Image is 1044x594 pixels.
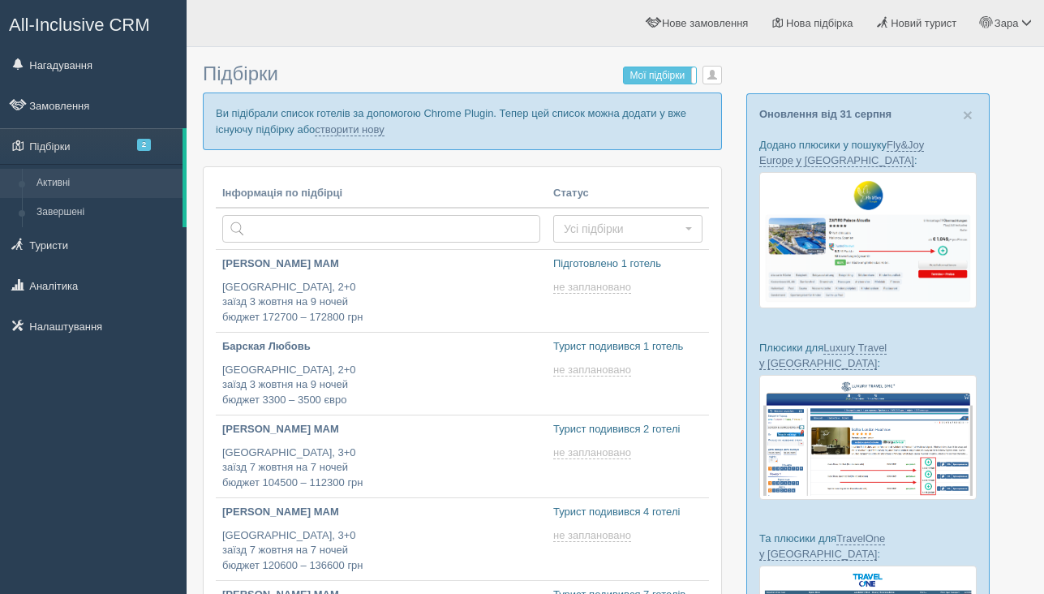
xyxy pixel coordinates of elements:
[315,123,384,136] a: створити нову
[759,375,977,500] img: luxury-travel-%D0%BF%D0%BE%D0%B4%D0%B1%D0%BE%D1%80%D0%BA%D0%B0-%D1%81%D1%80%D0%BC-%D0%B4%D0%BB%D1...
[553,422,702,437] p: Турист подивився 2 готелі
[222,528,540,574] p: [GEOGRAPHIC_DATA], 3+0 заїзд 7 жовтня на 7 ночей бюджет 120600 – 136600 грн
[553,215,702,243] button: Усі підбірки
[662,17,748,29] span: Нове замовлення
[137,139,151,151] span: 2
[891,17,956,29] span: Новий турист
[553,446,634,459] a: не заплановано
[222,280,540,325] p: [GEOGRAPHIC_DATA], 2+0 заїзд 3 жовтня на 9 ночей бюджет 172700 – 172800 грн
[29,198,183,227] a: Завершені
[759,531,977,562] p: Та плюсики для :
[553,529,634,542] a: не заплановано
[216,333,547,415] a: Барская Любовь [GEOGRAPHIC_DATA], 2+0заїзд 3 жовтня на 9 ночейбюджет 3300 – 3500 євро
[759,137,977,168] p: Додано плюсики у пошуку :
[222,363,540,408] p: [GEOGRAPHIC_DATA], 2+0 заїзд 3 жовтня на 9 ночей бюджет 3300 – 3500 євро
[547,179,709,209] th: Статус
[564,221,681,237] span: Усі підбірки
[222,256,540,272] p: [PERSON_NAME] MAM
[759,108,891,120] a: Оновлення від 31 серпня
[553,364,634,377] a: не заплановано
[222,505,540,520] p: [PERSON_NAME] MAM
[786,17,853,29] span: Нова підбірка
[222,422,540,437] p: [PERSON_NAME] MAM
[29,169,183,198] a: Активні
[216,179,547,209] th: Інформація по підбірці
[759,342,887,370] a: Luxury Travel у [GEOGRAPHIC_DATA]
[9,15,150,35] span: All-Inclusive CRM
[963,106,973,123] button: Close
[553,256,702,272] p: Підготовлено 1 готель
[995,17,1019,29] span: Зара
[553,364,631,377] span: не заплановано
[553,529,631,542] span: не заплановано
[553,281,634,294] a: не заплановано
[216,415,547,497] a: [PERSON_NAME] MAM [GEOGRAPHIC_DATA], 3+0заїзд 7 жовтня на 7 ночейбюджет 104500 – 112300 грн
[203,93,722,149] p: Ви підібрали список готелів за допомогою Chrome Plugin. Тепер цей список можна додати у вже існую...
[222,339,540,355] p: Барская Любовь
[222,215,540,243] input: Пошук за країною або туристом
[216,250,547,332] a: [PERSON_NAME] MAM [GEOGRAPHIC_DATA], 2+0заїзд 3 жовтня на 9 ночейбюджет 172700 – 172800 грн
[624,67,696,84] label: Мої підбірки
[553,505,702,520] p: Турист подивився 4 готелі
[963,105,973,124] span: ×
[759,172,977,308] img: fly-joy-de-proposal-crm-for-travel-agency.png
[553,281,631,294] span: не заплановано
[216,498,547,580] a: [PERSON_NAME] MAM [GEOGRAPHIC_DATA], 3+0заїзд 7 жовтня на 7 ночейбюджет 120600 – 136600 грн
[1,1,186,45] a: All-Inclusive CRM
[553,339,702,355] p: Турист подивився 1 готель
[203,62,278,84] span: Підбірки
[759,340,977,371] p: Плюсики для :
[222,445,540,491] p: [GEOGRAPHIC_DATA], 3+0 заїзд 7 жовтня на 7 ночей бюджет 104500 – 112300 грн
[553,446,631,459] span: не заплановано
